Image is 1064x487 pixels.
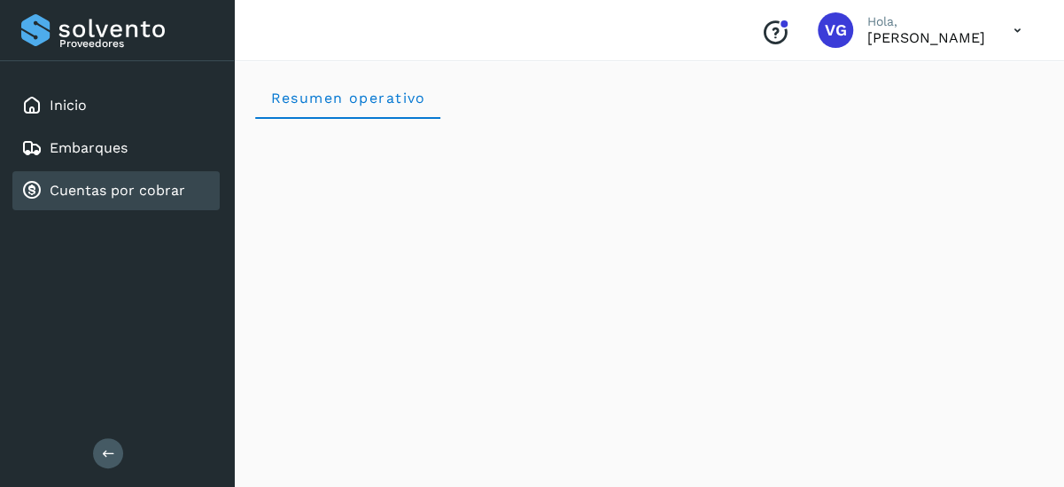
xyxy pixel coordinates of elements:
span: Resumen operativo [269,90,426,106]
p: Hola, [867,14,985,29]
a: Inicio [50,97,87,114]
div: Inicio [12,86,220,125]
p: VIRIDIANA GONZALEZ MENDOZA [867,29,985,46]
a: Cuentas por cobrar [50,182,185,199]
div: Cuentas por cobrar [12,171,220,210]
a: Embarques [50,139,128,156]
div: Embarques [12,129,220,168]
p: Proveedores [59,37,213,50]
